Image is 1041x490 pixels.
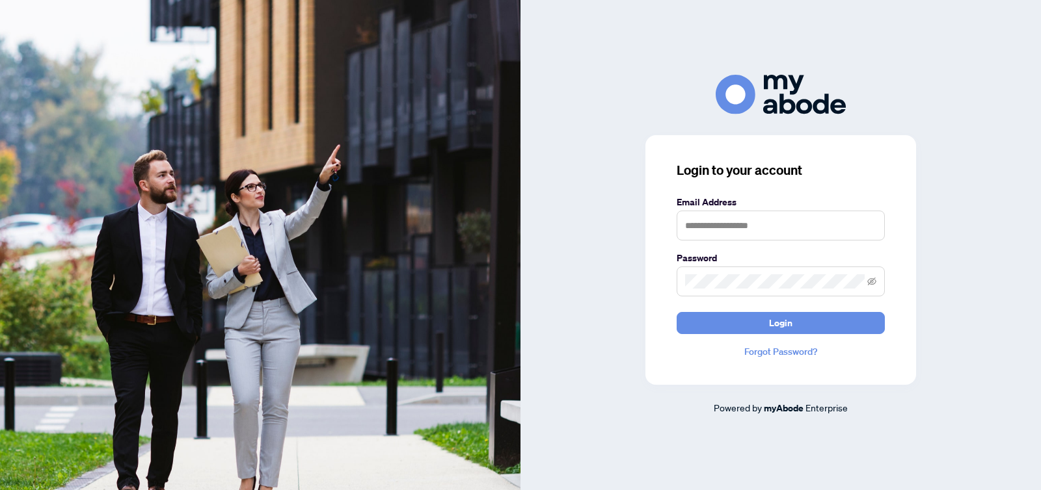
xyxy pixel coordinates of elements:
span: eye-invisible [867,277,876,286]
label: Email Address [677,195,885,209]
label: Password [677,251,885,265]
a: Forgot Password? [677,344,885,359]
span: Powered by [714,402,762,413]
h3: Login to your account [677,161,885,179]
span: Login [769,313,792,333]
img: ma-logo [716,75,846,114]
button: Login [677,312,885,334]
a: myAbode [764,401,804,415]
span: Enterprise [805,402,848,413]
